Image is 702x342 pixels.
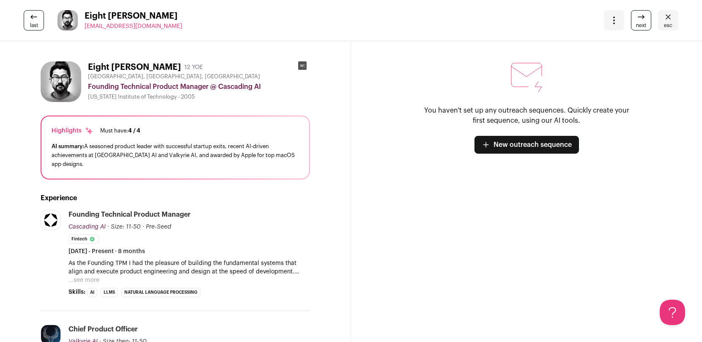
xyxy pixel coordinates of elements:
[604,10,624,30] button: Open dropdown
[52,142,299,168] div: A seasoned product leader with successful startup exits, recent AI-driven achievements at [GEOGRA...
[128,128,140,133] span: 4 / 4
[143,223,144,231] span: ·
[41,61,81,102] img: a707056aaf08ac219347282b262163e1dda002ae60d5592f32fccd4bf10afbd2
[69,325,138,334] div: Chief Product Officer
[421,105,632,126] p: You haven't set up any outreach sequences. Quickly create your first sequence, using our AI tools.
[69,210,191,219] div: Founding Technical Product Manager
[69,247,145,256] span: [DATE] - Present · 8 months
[101,288,118,297] li: LLMs
[88,94,310,100] div: [US_STATE] Institute of Technology - 2005
[24,10,44,30] a: last
[107,224,141,230] span: · Size: 11-50
[41,210,60,230] img: e252fe631a45ce1f8bfba025e1120cde40966df4b654e1af435ba4a5b26201e5.png
[88,73,260,80] span: [GEOGRAPHIC_DATA], [GEOGRAPHIC_DATA], [GEOGRAPHIC_DATA]
[660,300,685,325] iframe: Help Scout Beacon - Open
[184,63,203,72] div: 12 YOE
[30,22,38,29] span: last
[52,143,84,149] span: AI summary:
[88,61,181,73] h1: Eight [PERSON_NAME]
[52,127,93,135] div: Highlights
[85,22,182,30] a: [EMAIL_ADDRESS][DOMAIN_NAME]
[85,10,182,22] span: Eight [PERSON_NAME]
[85,23,182,29] span: [EMAIL_ADDRESS][DOMAIN_NAME]
[87,288,97,297] li: AI
[69,224,106,230] span: Cascading AI
[41,193,310,203] h2: Experience
[69,259,310,276] p: As the Founding TPM I had the pleasure of building the fundamental systems that align and execute...
[146,224,171,230] span: Pre-Seed
[69,276,99,284] button: ...see more
[636,22,646,29] span: next
[58,10,78,30] img: a707056aaf08ac219347282b262163e1dda002ae60d5592f32fccd4bf10afbd2
[69,234,99,244] li: Fintech
[69,288,85,296] span: Skills:
[474,136,579,154] a: New outreach sequence
[121,288,200,297] li: Natural Language Processing
[88,82,310,92] div: Founding Technical Product Manager @ Cascading AI
[664,22,672,29] span: esc
[631,10,651,30] a: next
[100,127,140,134] div: Must have:
[658,10,678,30] a: Close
